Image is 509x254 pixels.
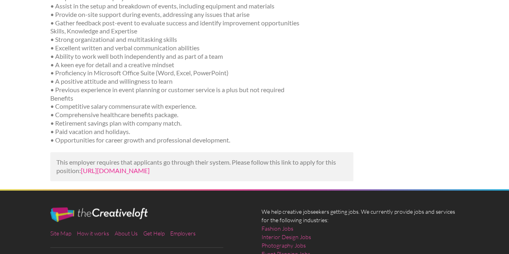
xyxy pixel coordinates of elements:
a: Employers [170,230,196,237]
a: Interior Design Jobs [262,233,311,241]
img: The Creative Loft [50,207,148,222]
a: Site Map [50,230,71,237]
a: About Us [115,230,138,237]
a: Fashion Jobs [262,224,293,233]
a: How it works [77,230,109,237]
a: [URL][DOMAIN_NAME] [81,167,150,174]
p: This employer requires that applicants go through their system. Please follow this link to apply ... [56,158,347,175]
a: Photography Jobs [262,241,306,250]
a: Get Help [143,230,165,237]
